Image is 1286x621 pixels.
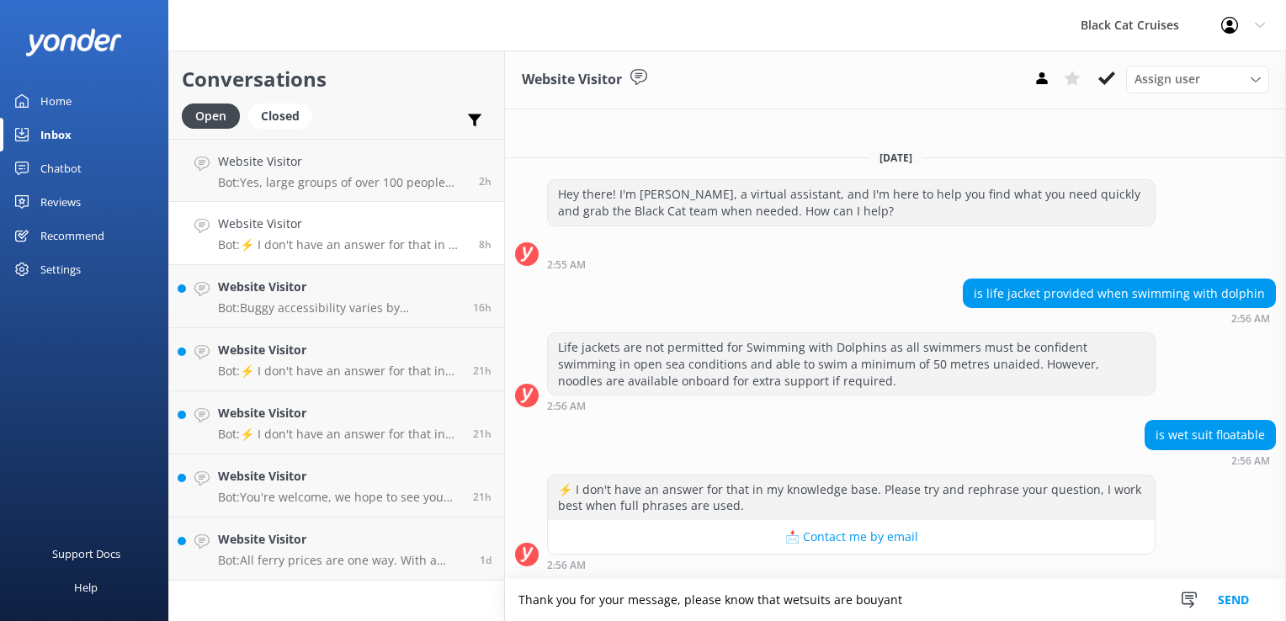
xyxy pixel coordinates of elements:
[218,553,467,568] p: Bot: All ferry prices are one way. With a metro card, you get a 2-hour free return.
[74,571,98,604] div: Help
[547,260,586,270] strong: 2:55 AM
[1145,454,1276,466] div: Sep 11 2025 02:56am (UTC +12:00) Pacific/Auckland
[182,106,248,125] a: Open
[964,279,1275,308] div: is life jacket provided when swimming with dolphin
[218,530,467,549] h4: Website Visitor
[547,401,586,411] strong: 2:56 AM
[1126,66,1269,93] div: Assign User
[182,63,492,95] h2: Conversations
[505,579,1286,621] textarea: Thank you for your message, please know that wetsuits are bouyant
[40,185,81,219] div: Reviews
[548,475,1155,520] div: ⚡ I don't have an answer for that in my knowledge base. Please try and rephrase your question, I ...
[218,278,460,296] h4: Website Visitor
[169,202,504,265] a: Website VisitorBot:⚡ I don't have an answer for that in my knowledge base. Please try and rephras...
[218,404,460,422] h4: Website Visitor
[479,237,492,252] span: Sep 11 2025 02:56am (UTC +12:00) Pacific/Auckland
[169,139,504,202] a: Website VisitorBot:Yes, large groups of over 100 people can be accommodated for school and group ...
[963,312,1276,324] div: Sep 11 2025 02:56am (UTC +12:00) Pacific/Auckland
[1145,421,1275,449] div: is wet suit floatable
[522,69,622,91] h3: Website Visitor
[40,84,72,118] div: Home
[218,152,466,171] h4: Website Visitor
[40,252,81,286] div: Settings
[1231,456,1270,466] strong: 2:56 AM
[218,237,466,252] p: Bot: ⚡ I don't have an answer for that in my knowledge base. Please try and rephrase your questio...
[548,333,1155,395] div: Life jackets are not permitted for Swimming with Dolphins as all swimmers must be confident swimm...
[218,364,460,379] p: Bot: ⚡ I don't have an answer for that in my knowledge base. Please try and rephrase your questio...
[169,328,504,391] a: Website VisitorBot:⚡ I don't have an answer for that in my knowledge base. Please try and rephras...
[547,560,586,571] strong: 2:56 AM
[473,490,492,504] span: Sep 10 2025 02:30pm (UTC +12:00) Pacific/Auckland
[473,427,492,441] span: Sep 10 2025 02:31pm (UTC +12:00) Pacific/Auckland
[25,29,122,56] img: yonder-white-logo.png
[40,219,104,252] div: Recommend
[169,517,504,581] a: Website VisitorBot:All ferry prices are one way. With a metro card, you get a 2-hour free return.1d
[547,258,1156,270] div: Sep 11 2025 02:55am (UTC +12:00) Pacific/Auckland
[169,454,504,517] a: Website VisitorBot:You're welcome, we hope to see you soon.21h
[473,300,492,315] span: Sep 10 2025 07:45pm (UTC +12:00) Pacific/Auckland
[480,553,492,567] span: Sep 10 2025 03:56am (UTC +12:00) Pacific/Auckland
[473,364,492,378] span: Sep 10 2025 02:40pm (UTC +12:00) Pacific/Auckland
[548,520,1155,554] button: 📩 Contact me by email
[548,180,1155,225] div: Hey there! I'm [PERSON_NAME], a virtual assistant, and I'm here to help you find what you need qu...
[547,400,1156,411] div: Sep 11 2025 02:56am (UTC +12:00) Pacific/Auckland
[248,106,321,125] a: Closed
[218,300,460,316] p: Bot: Buggy accessibility varies by destination: - Akaroa Nature Cruise: Buggies can be brought on...
[218,341,460,359] h4: Website Visitor
[218,427,460,442] p: Bot: ⚡ I don't have an answer for that in my knowledge base. Please try and rephrase your questio...
[1135,70,1200,88] span: Assign user
[1231,314,1270,324] strong: 2:56 AM
[218,175,466,190] p: Bot: Yes, large groups of over 100 people can be accommodated for school and group bookings to [G...
[40,118,72,151] div: Inbox
[52,537,120,571] div: Support Docs
[169,265,504,328] a: Website VisitorBot:Buggy accessibility varies by destination: - Akaroa Nature Cruise: Buggies can...
[218,215,466,233] h4: Website Visitor
[40,151,82,185] div: Chatbot
[218,490,460,505] p: Bot: You're welcome, we hope to see you soon.
[1202,579,1265,621] button: Send
[248,103,312,129] div: Closed
[182,103,240,129] div: Open
[218,467,460,486] h4: Website Visitor
[869,151,922,165] span: [DATE]
[547,559,1156,571] div: Sep 11 2025 02:56am (UTC +12:00) Pacific/Auckland
[169,391,504,454] a: Website VisitorBot:⚡ I don't have an answer for that in my knowledge base. Please try and rephras...
[479,174,492,188] span: Sep 11 2025 09:31am (UTC +12:00) Pacific/Auckland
